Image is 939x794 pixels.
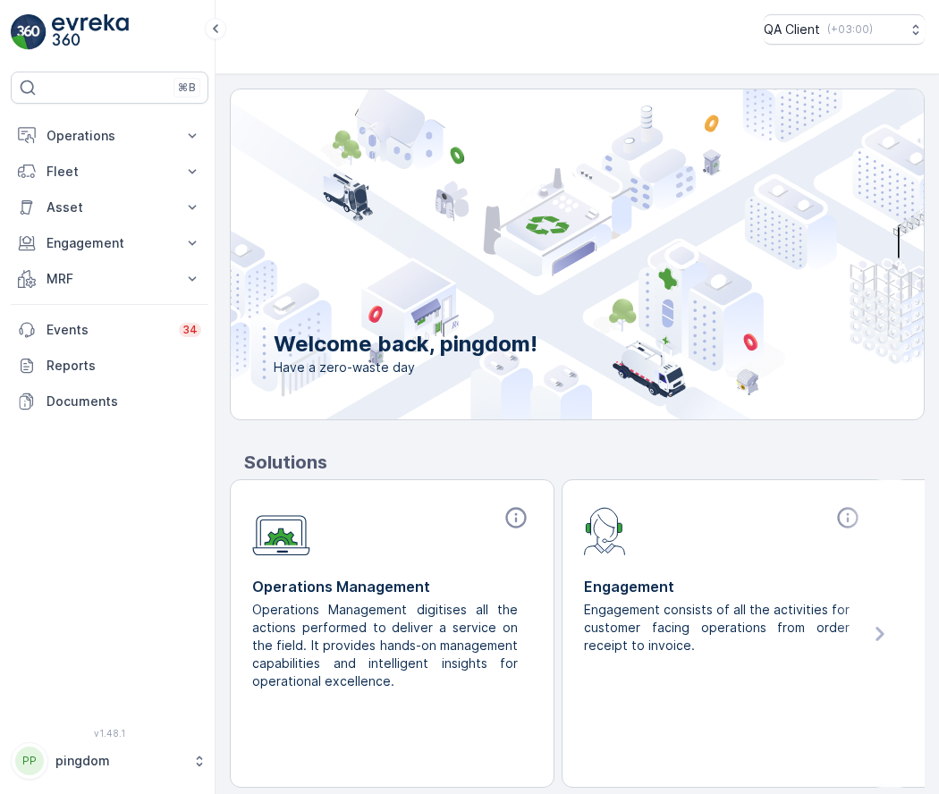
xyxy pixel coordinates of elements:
[47,198,173,216] p: Asset
[47,127,173,145] p: Operations
[52,14,129,50] img: logo_light-DOdMpM7g.png
[47,321,168,339] p: Events
[252,505,310,556] img: module-icon
[11,312,208,348] a: Events34
[55,752,183,770] p: pingdom
[11,190,208,225] button: Asset
[274,330,537,359] p: Welcome back, pingdom!
[827,22,873,37] p: ( +03:00 )
[764,14,925,45] button: QA Client(+03:00)
[584,601,850,655] p: Engagement consists of all the activities for customer facing operations from order receipt to in...
[244,449,925,476] p: Solutions
[11,14,47,50] img: logo
[11,261,208,297] button: MRF
[252,601,518,690] p: Operations Management digitises all the actions performed to deliver a service on the field. It p...
[11,118,208,154] button: Operations
[150,89,924,419] img: city illustration
[47,163,173,181] p: Fleet
[584,576,864,597] p: Engagement
[47,234,173,252] p: Engagement
[178,80,196,95] p: ⌘B
[182,323,198,337] p: 34
[47,393,201,410] p: Documents
[252,576,532,597] p: Operations Management
[11,154,208,190] button: Fleet
[11,742,208,780] button: PPpingdom
[11,728,208,739] span: v 1.48.1
[11,348,208,384] a: Reports
[274,359,537,376] span: Have a zero-waste day
[15,747,44,775] div: PP
[47,357,201,375] p: Reports
[764,21,820,38] p: QA Client
[11,384,208,419] a: Documents
[11,225,208,261] button: Engagement
[584,505,626,555] img: module-icon
[47,270,173,288] p: MRF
